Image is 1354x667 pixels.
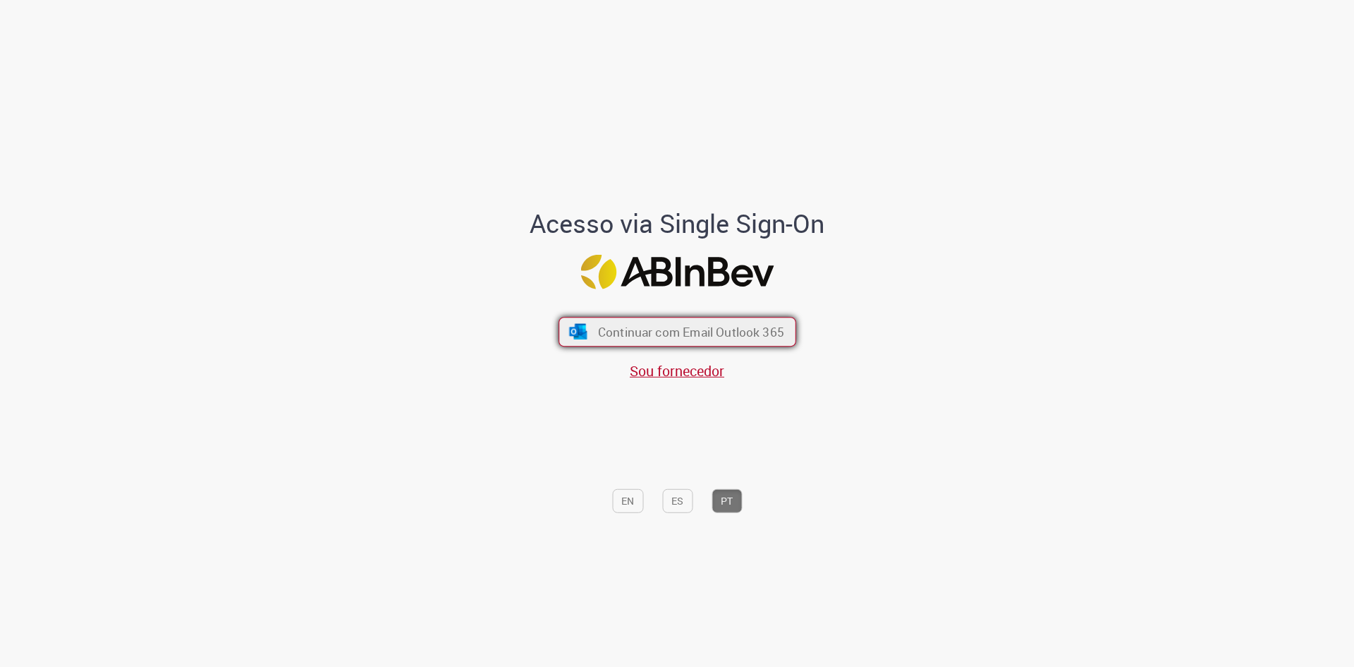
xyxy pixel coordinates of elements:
[630,361,724,380] a: Sou fornecedor
[559,317,796,347] button: ícone Azure/Microsoft 360 Continuar com Email Outlook 365
[482,210,873,238] h1: Acesso via Single Sign-On
[662,489,693,513] button: ES
[712,489,742,513] button: PT
[612,489,643,513] button: EN
[597,324,783,340] span: Continuar com Email Outlook 365
[568,324,588,339] img: ícone Azure/Microsoft 360
[580,255,774,289] img: Logo ABInBev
